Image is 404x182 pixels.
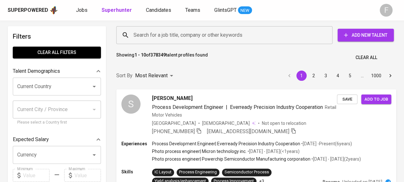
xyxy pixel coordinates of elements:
button: Clear All filters [13,47,101,58]
p: Process Development Engineer | Everready Precision Industry Cooperation [152,140,300,147]
span: NEW [238,7,252,14]
span: Add to job [364,96,388,103]
button: Open [90,150,99,159]
p: • [DATE] - Present ( 6 years ) [300,140,352,147]
a: Candidates [146,6,172,14]
span: Clear All [355,54,377,62]
div: Semiconductor Process [225,169,269,175]
p: Please select a Country first [17,119,96,126]
p: Expected Salary [13,136,49,143]
b: 1 - 10 [134,52,146,57]
p: • [DATE] - [DATE] ( 2 years ) [310,156,361,162]
a: Superhunter [102,6,133,14]
div: Expected Salary [13,133,101,146]
span: Save [340,96,354,103]
p: Photo process engineer | Micron technology inc. [152,148,247,155]
div: Superpowered [8,7,48,14]
div: Process Engineering [179,169,217,175]
p: Photo process engineer | Powerchip Semiconductor Manufacturing corporation [152,156,310,162]
p: Not open to relocation [262,120,306,126]
a: GlintsGPT NEW [214,6,252,14]
button: Save [337,95,357,104]
span: [PERSON_NAME] [152,95,193,102]
img: app logo [50,5,58,15]
span: [EMAIL_ADDRESS][DOMAIN_NAME] [207,128,289,134]
div: Most Relevant [135,70,175,82]
button: Go to page 2 [309,71,319,81]
button: Go to page 4 [333,71,343,81]
div: Talent Demographics [13,65,101,78]
span: Retail Motor Vehicles [152,105,336,118]
p: Experiences [121,140,152,147]
div: … [357,72,367,79]
p: Most Relevant [135,72,168,80]
span: Everready Precision Industry Cooperation [230,104,323,110]
button: Go to page 1000 [369,71,383,81]
b: 378349 [150,52,166,57]
span: [PHONE_NUMBER] [152,128,195,134]
span: Jobs [76,7,88,13]
div: [GEOGRAPHIC_DATA] [152,120,196,126]
b: Superhunter [102,7,132,13]
button: Go to page 5 [345,71,355,81]
input: Value [23,169,50,182]
div: IC Layout [155,169,172,175]
p: • [DATE] - [DATE] ( <1 years ) [247,148,300,155]
p: Skills [121,169,152,175]
span: Process Development Engineer [152,104,223,110]
p: Showing of talent profiles found [116,52,208,64]
span: Add New Talent [343,31,389,39]
button: Clear All [353,52,380,64]
nav: pagination navigation [283,71,396,81]
div: F [380,4,393,17]
span: Teams [185,7,200,13]
button: page 1 [296,71,307,81]
h6: Filters [13,31,101,42]
span: Candidates [146,7,171,13]
button: Add to job [361,95,391,104]
button: Go to next page [385,71,395,81]
button: Open [90,82,99,91]
p: Sort By [116,72,133,80]
span: Clear All filters [18,49,96,57]
button: Add New Talent [338,29,394,42]
a: Teams [185,6,202,14]
span: GlintsGPT [214,7,237,13]
div: S [121,95,141,114]
p: Talent Demographics [13,67,60,75]
button: Go to page 3 [321,71,331,81]
a: Superpoweredapp logo [8,5,58,15]
span: [DEMOGRAPHIC_DATA] [202,120,251,126]
a: Jobs [76,6,89,14]
input: Value [74,169,101,182]
span: | [226,103,227,111]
